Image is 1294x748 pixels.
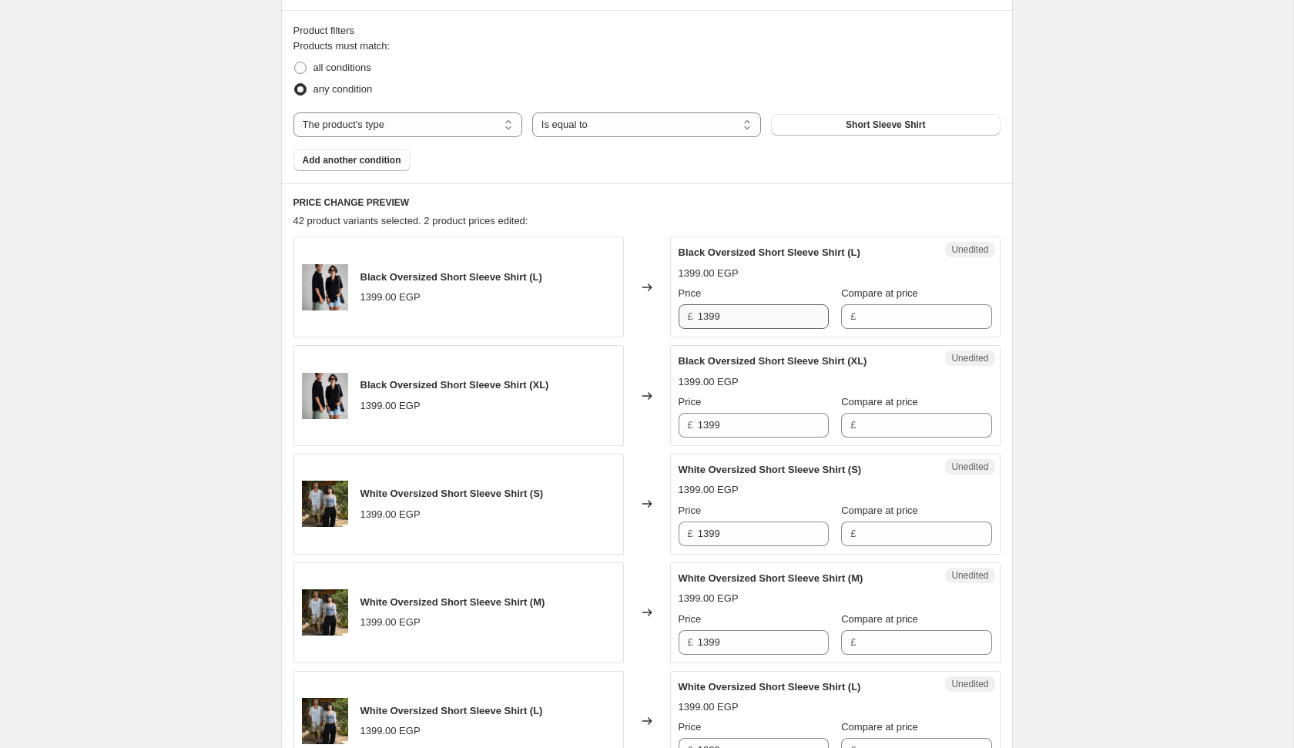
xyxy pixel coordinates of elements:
span: Unedited [951,352,988,364]
span: Price [679,396,702,408]
span: Black Oversized Short Sleeve Shirt (XL) [360,379,549,391]
span: any condition [313,83,373,95]
span: Price [679,287,702,299]
img: black-oversized-short-sleeve-shirt-short-sleeve-shirt-in-your-shoe-302778_80x.jpg [302,264,348,310]
span: Price [679,613,702,625]
img: white-oversized-short-sleeve-shirt-short-sleeve-shirt-in-your-shoe-158479_80x.gif [302,481,348,527]
span: Short Sleeve Shirt [846,119,925,131]
span: 1399.00 EGP [679,592,739,604]
span: £ [850,636,856,648]
span: Compare at price [841,613,918,625]
img: white-oversized-short-sleeve-shirt-short-sleeve-shirt-in-your-shoe-158479_80x.gif [302,698,348,744]
span: £ [688,528,693,539]
button: Add another condition [293,149,411,171]
span: Compare at price [841,396,918,408]
img: white-oversized-short-sleeve-shirt-short-sleeve-shirt-in-your-shoe-158479_80x.gif [302,589,348,636]
span: Price [679,505,702,516]
span: 1399.00 EGP [360,291,421,303]
h6: PRICE CHANGE PREVIEW [293,196,1001,209]
span: £ [850,528,856,539]
span: White Oversized Short Sleeve Shirt (M) [679,572,863,584]
span: White Oversized Short Sleeve Shirt (L) [360,705,543,716]
span: all conditions [313,62,371,73]
span: White Oversized Short Sleeve Shirt (S) [679,464,862,475]
span: 1399.00 EGP [679,701,739,713]
span: Compare at price [841,287,918,299]
span: Unedited [951,569,988,582]
img: black-oversized-short-sleeve-shirt-short-sleeve-shirt-in-your-shoe-302778_80x.jpg [302,373,348,419]
span: Black Oversized Short Sleeve Shirt (L) [679,247,860,258]
span: £ [850,419,856,431]
span: Products must match: [293,40,391,52]
span: 1399.00 EGP [360,616,421,628]
span: 1399.00 EGP [679,484,739,495]
span: 1399.00 EGP [360,400,421,411]
span: 1399.00 EGP [360,508,421,520]
span: 1399.00 EGP [360,725,421,736]
span: Unedited [951,243,988,256]
span: £ [688,636,693,648]
span: White Oversized Short Sleeve Shirt (L) [679,681,861,693]
span: Unedited [951,678,988,690]
span: £ [688,419,693,431]
span: Price [679,721,702,733]
span: 1399.00 EGP [679,267,739,279]
span: Compare at price [841,721,918,733]
span: Compare at price [841,505,918,516]
span: White Oversized Short Sleeve Shirt (S) [360,488,544,499]
button: Short Sleeve Shirt [771,114,1000,136]
div: Product filters [293,23,1001,39]
span: Black Oversized Short Sleeve Shirt (L) [360,271,542,283]
span: £ [688,310,693,322]
span: £ [850,310,856,322]
span: Unedited [951,461,988,473]
span: 1399.00 EGP [679,376,739,387]
span: 42 product variants selected. 2 product prices edited: [293,215,528,226]
span: Black Oversized Short Sleeve Shirt (XL) [679,355,867,367]
span: Add another condition [303,154,401,166]
span: White Oversized Short Sleeve Shirt (M) [360,596,545,608]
